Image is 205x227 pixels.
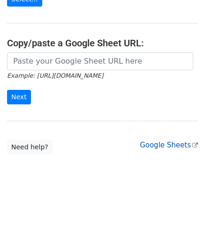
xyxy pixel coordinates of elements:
[7,72,103,79] small: Example: [URL][DOMAIN_NAME]
[140,141,198,149] a: Google Sheets
[7,90,31,104] input: Next
[7,37,198,49] h4: Copy/paste a Google Sheet URL:
[158,182,205,227] iframe: Chat Widget
[7,140,53,154] a: Need help?
[7,52,193,70] input: Paste your Google Sheet URL here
